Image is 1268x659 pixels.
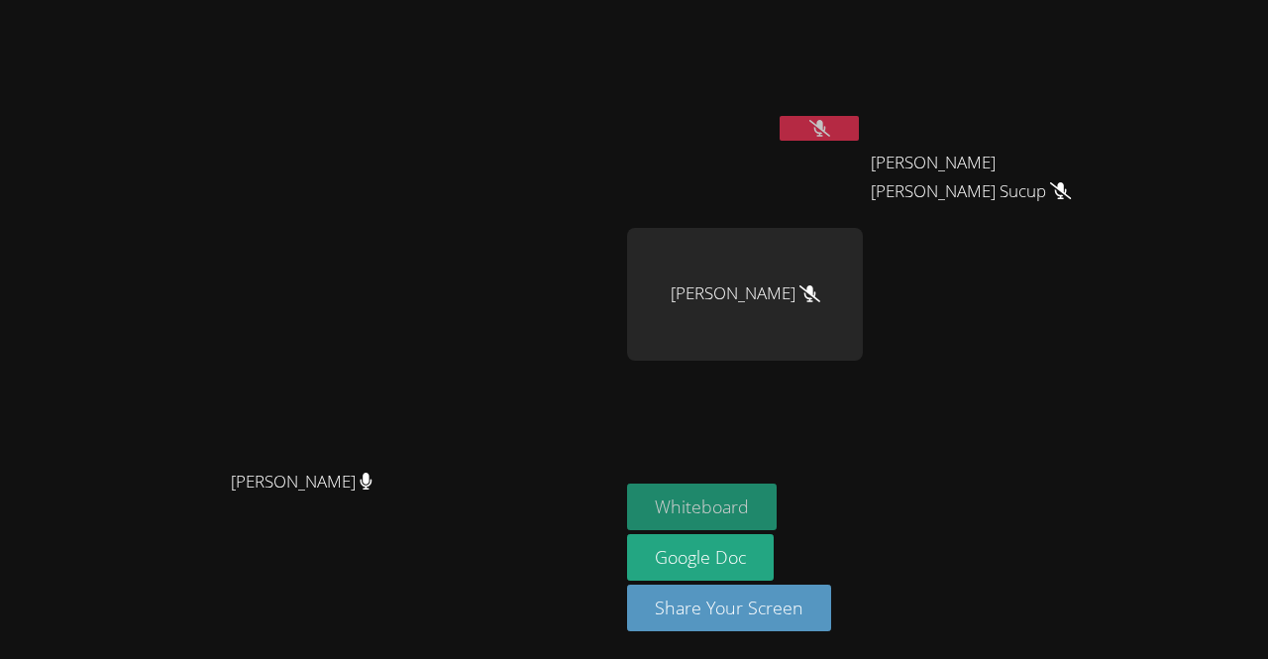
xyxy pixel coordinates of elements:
[627,534,774,581] a: Google Doc
[231,468,372,496] span: [PERSON_NAME]
[627,228,863,361] div: [PERSON_NAME]
[627,484,777,530] button: Whiteboard
[871,149,1091,206] span: [PERSON_NAME] [PERSON_NAME] Sucup
[627,585,831,631] button: Share Your Screen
